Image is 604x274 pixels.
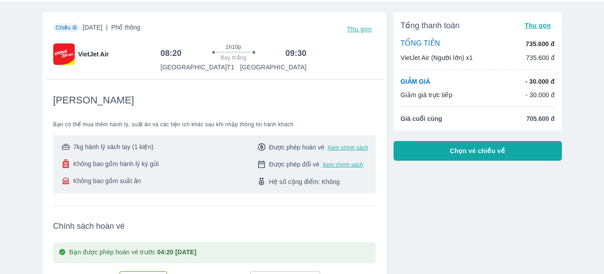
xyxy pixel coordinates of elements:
[401,90,453,99] p: Giảm giá trực tiếp
[526,39,554,48] p: 735.600 đ
[53,94,134,107] span: [PERSON_NAME]
[401,39,440,49] p: TỔNG TIỀN
[106,24,108,31] span: |
[240,63,306,72] p: [GEOGRAPHIC_DATA]
[69,248,197,258] p: Bạn được phép hoàn vé trước
[328,144,368,151] button: Xem chính sách
[286,48,307,59] h6: 09:30
[53,221,376,231] span: Chính sách hoàn vé
[161,63,235,72] p: [GEOGRAPHIC_DATA] T1
[401,114,442,123] span: Giá cuối cùng
[322,161,363,168] button: Xem chính sách
[157,248,197,256] strong: 04:20 [DATE]
[525,77,554,86] p: - 30.000 đ
[343,23,376,35] button: Thu gọn
[401,20,460,31] span: Tổng thanh toán
[221,54,247,61] span: Bay thẳng
[161,48,182,59] h6: 08:20
[226,43,241,51] span: 1h10p
[526,53,555,62] p: 735.600 đ
[401,77,430,86] p: GIẢM GIÁ
[73,176,141,185] span: Không bao gồm suất ăn
[450,146,505,155] span: Chọn vé chiều về
[394,141,562,161] button: Chọn vé chiều về
[269,177,340,186] span: Hệ số cộng điểm: Không
[526,114,554,123] span: 705.600 đ
[73,159,159,168] span: Không bao gồm hành lý ký gửi
[56,25,77,31] span: Chiều đi
[526,90,555,99] p: - 30.000 đ
[53,121,376,128] span: Bạn có thể mua thêm hành lý, suất ăn và các tiện ích khác sau khi nhập thông tin hành khách
[525,22,551,29] span: Thu gọn
[347,26,372,33] span: Thu gọn
[78,50,109,59] span: VietJet Air
[521,19,555,32] button: Thu gọn
[269,160,320,169] span: Được phép đổi vé
[269,143,325,152] span: Được phép hoàn vé
[73,142,154,151] span: 7kg hành lý xách tay (1 kiện)
[83,23,141,35] span: [DATE]
[111,24,140,31] span: Phổ thông
[401,53,473,62] p: VietJet Air (Người lớn) x1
